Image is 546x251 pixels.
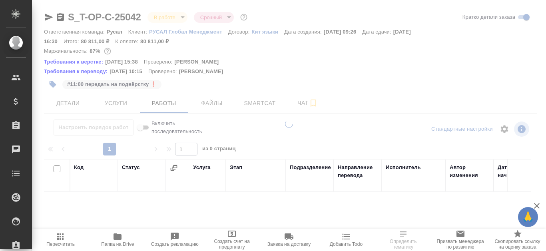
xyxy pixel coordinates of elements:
div: Дата начала [498,163,530,179]
button: Пересчитать [32,229,89,251]
span: Добавить Todo [330,241,363,247]
div: Направление перевода [338,163,378,179]
button: Папка на Drive [89,229,146,251]
button: 🙏 [518,207,538,227]
button: Скопировать ссылку на оценку заказа [489,229,546,251]
button: Сгруппировать [170,164,178,172]
div: Исполнитель [386,163,421,171]
button: Определить тематику [375,229,432,251]
button: Призвать менеджера по развитию [432,229,489,251]
div: Автор изменения [450,163,490,179]
span: Пересчитать [46,241,75,247]
button: Создать счет на предоплату [203,229,261,251]
div: Статус [122,163,140,171]
div: Код [74,163,84,171]
div: Подразделение [290,163,331,171]
span: Создать счет на предоплату [208,239,256,250]
button: Заявка на доставку [261,229,318,251]
button: Создать рекламацию [146,229,203,251]
span: Заявка на доставку [267,241,311,247]
span: Призвать менеджера по развитию [436,239,484,250]
div: Услуга [193,163,210,171]
span: Создать рекламацию [151,241,199,247]
span: Скопировать ссылку на оценку заказа [494,239,541,250]
span: Определить тематику [379,239,427,250]
span: 🙏 [521,209,535,225]
div: Этап [230,163,242,171]
span: Папка на Drive [101,241,134,247]
button: Добавить Todo [317,229,375,251]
